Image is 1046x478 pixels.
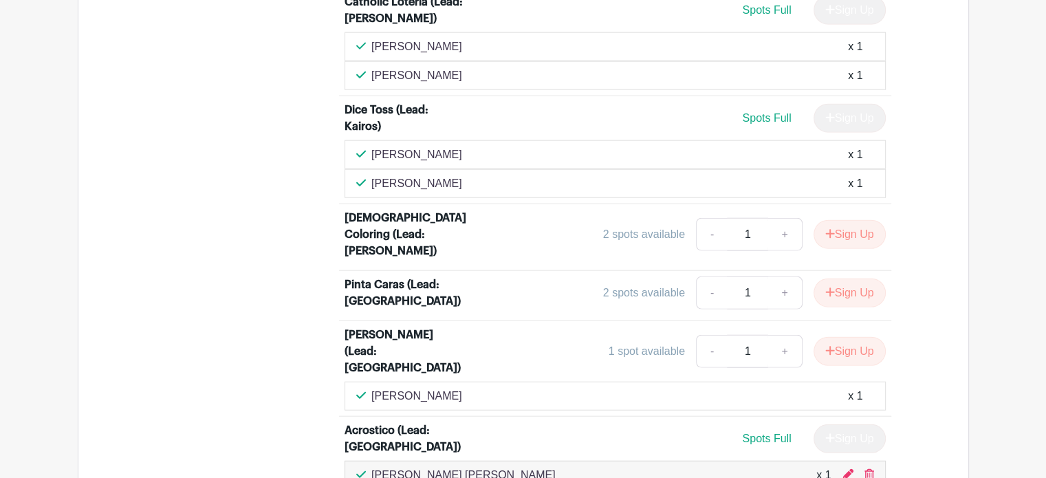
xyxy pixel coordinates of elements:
[848,388,862,404] div: x 1
[603,285,685,301] div: 2 spots available
[814,337,886,366] button: Sign Up
[345,210,466,259] div: [DEMOGRAPHIC_DATA] Coloring (Lead: [PERSON_NAME])
[609,343,685,360] div: 1 spot available
[742,4,791,16] span: Spots Full
[767,335,802,368] a: +
[696,276,728,309] a: -
[371,175,462,192] p: [PERSON_NAME]
[371,388,462,404] p: [PERSON_NAME]
[345,276,464,309] div: Pinta Caras (Lead: [GEOGRAPHIC_DATA])
[814,220,886,249] button: Sign Up
[345,422,464,455] div: Acrostico (Lead: [GEOGRAPHIC_DATA])
[371,67,462,84] p: [PERSON_NAME]
[814,279,886,307] button: Sign Up
[848,146,862,163] div: x 1
[345,102,464,135] div: Dice Toss (Lead: Kairos)
[742,433,791,444] span: Spots Full
[371,146,462,163] p: [PERSON_NAME]
[742,112,791,124] span: Spots Full
[848,175,862,192] div: x 1
[371,39,462,55] p: [PERSON_NAME]
[767,276,802,309] a: +
[767,218,802,251] a: +
[603,226,685,243] div: 2 spots available
[696,335,728,368] a: -
[345,327,464,376] div: [PERSON_NAME] (Lead: [GEOGRAPHIC_DATA])
[848,67,862,84] div: x 1
[696,218,728,251] a: -
[848,39,862,55] div: x 1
